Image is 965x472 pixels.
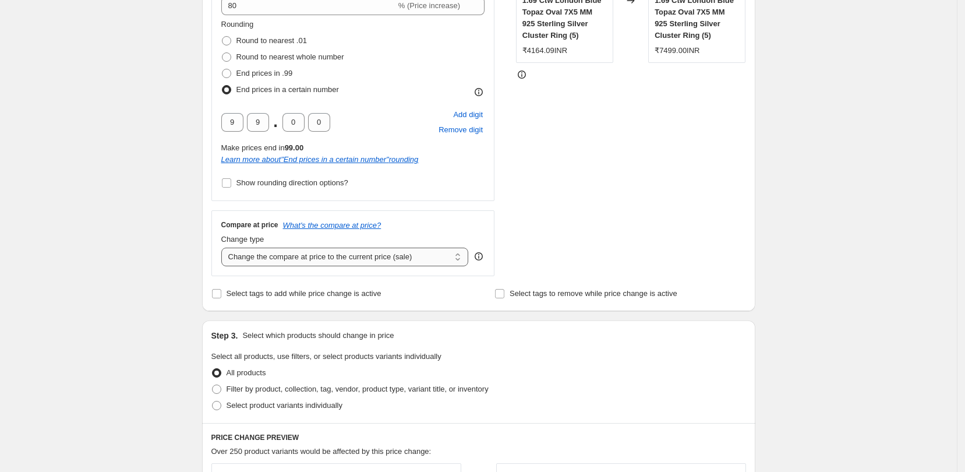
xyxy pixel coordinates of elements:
h3: Compare at price [221,220,278,230]
span: Select product variants individually [227,401,342,410]
span: Make prices end in [221,143,304,152]
span: Round to nearest .01 [236,36,307,45]
span: End prices in .99 [236,69,293,78]
span: Select tags to add while price change is active [227,289,381,298]
span: Select tags to remove while price change is active [510,289,677,298]
span: Change type [221,235,264,244]
span: Select all products, use filters, or select products variants individually [211,352,441,361]
a: Learn more about"End prices in a certain number"rounding [221,155,419,164]
h2: Step 3. [211,330,238,341]
button: Remove placeholder [437,122,485,138]
span: Over 250 product variants would be affected by this price change: [211,447,432,456]
span: Show rounding direction options? [236,178,348,187]
input: ﹡ [247,113,269,132]
button: What's the compare at price? [283,221,381,230]
span: Remove digit [439,124,483,136]
span: % (Price increase) [398,1,460,10]
span: ₹4164.09INR [522,46,567,55]
input: ﹡ [282,113,305,132]
span: All products [227,368,266,377]
span: End prices in a certain number [236,85,339,94]
input: ﹡ [308,113,330,132]
span: . [273,113,279,132]
span: ₹7499.00INR [655,46,699,55]
span: Add digit [453,109,483,121]
i: Learn more about " End prices in a certain number " rounding [221,155,419,164]
input: ﹡ [221,113,243,132]
p: Select which products should change in price [242,330,394,341]
h6: PRICE CHANGE PREVIEW [211,433,746,442]
b: 99.00 [285,143,304,152]
span: Filter by product, collection, tag, vendor, product type, variant title, or inventory [227,385,489,393]
span: Rounding [221,20,254,29]
button: Add placeholder [451,107,485,122]
span: Round to nearest whole number [236,52,344,61]
div: help [473,251,485,262]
